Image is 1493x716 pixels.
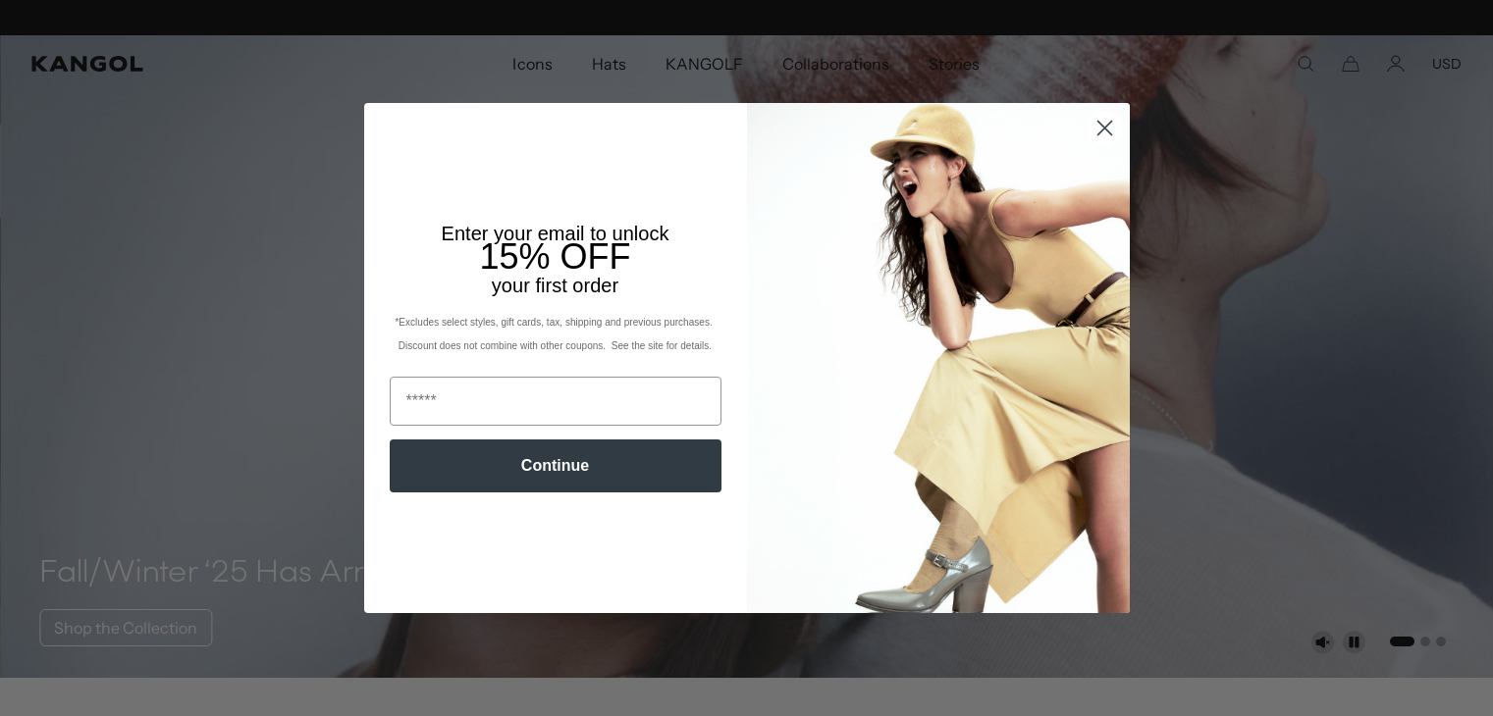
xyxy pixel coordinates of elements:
[390,439,721,492] button: Continue
[492,275,618,296] span: your first order
[479,236,630,277] span: 15% OFF
[390,377,721,426] input: Email
[1088,111,1122,145] button: Close dialog
[747,103,1130,613] img: 93be19ad-e773-4382-80b9-c9d740c9197f.jpeg
[442,223,669,244] span: Enter your email to unlock
[395,317,715,351] span: *Excludes select styles, gift cards, tax, shipping and previous purchases. Discount does not comb...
